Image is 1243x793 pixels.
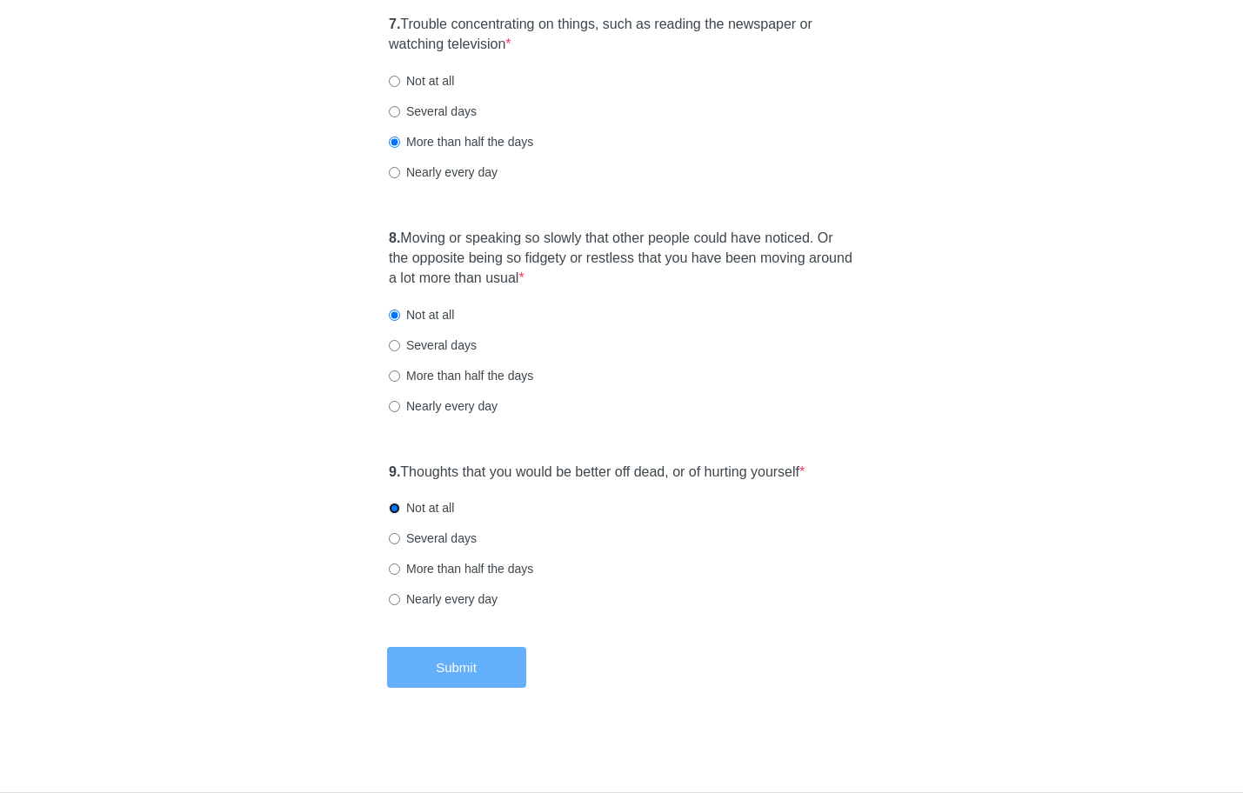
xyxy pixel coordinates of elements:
[389,530,477,547] label: Several days
[389,594,400,605] input: Nearly every day
[389,463,805,483] label: Thoughts that you would be better off dead, or of hurting yourself
[389,397,498,415] label: Nearly every day
[389,72,454,90] label: Not at all
[389,15,854,55] label: Trouble concentrating on things, such as reading the newspaper or watching television
[389,560,533,577] label: More than half the days
[389,464,400,479] strong: 9.
[387,647,526,688] button: Submit
[389,499,454,516] label: Not at all
[389,17,400,31] strong: 7.
[389,106,400,117] input: Several days
[389,167,400,178] input: Nearly every day
[389,133,533,150] label: More than half the days
[389,401,400,412] input: Nearly every day
[389,533,400,544] input: Several days
[389,103,477,120] label: Several days
[389,76,400,87] input: Not at all
[389,503,400,514] input: Not at all
[389,229,854,289] label: Moving or speaking so slowly that other people could have noticed. Or the opposite being so fidge...
[389,306,454,323] label: Not at all
[389,563,400,575] input: More than half the days
[389,370,400,382] input: More than half the days
[389,163,498,181] label: Nearly every day
[389,337,477,354] label: Several days
[389,310,400,321] input: Not at all
[389,340,400,351] input: Several days
[389,590,498,608] label: Nearly every day
[389,137,400,148] input: More than half the days
[389,230,400,245] strong: 8.
[389,367,533,384] label: More than half the days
